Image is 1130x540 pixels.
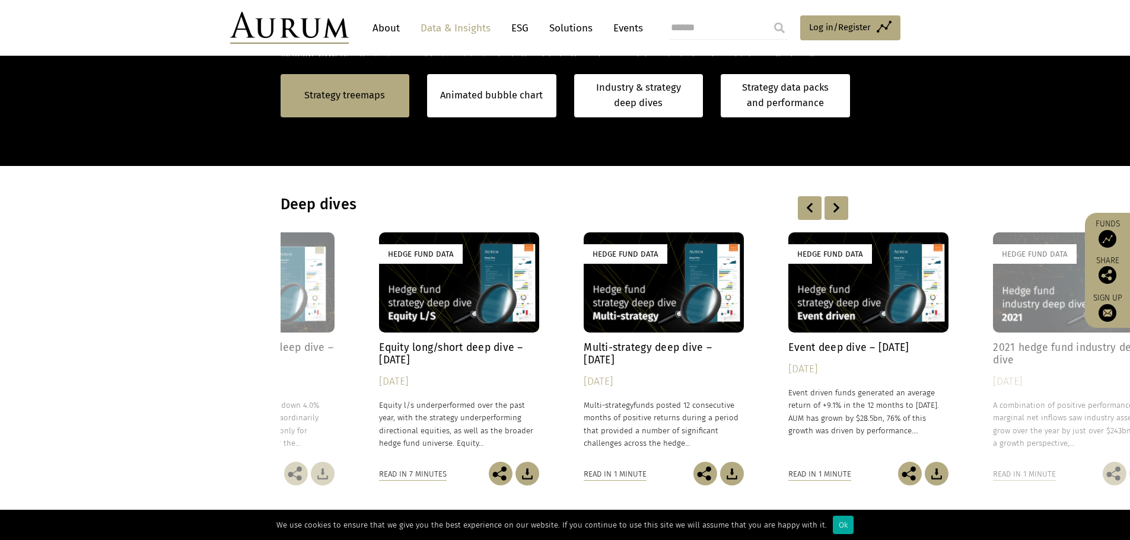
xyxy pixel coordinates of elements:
[584,399,744,449] p: funds posted 12 consecutive months of positive returns during a period that provided a number of ...
[284,462,308,485] img: Share this post
[1091,219,1124,248] a: Funds
[788,361,948,378] div: [DATE]
[379,341,539,366] h4: Equity long/short deep dive – [DATE]
[788,341,948,354] h4: Event deep dive – [DATE]
[1103,462,1126,485] img: Share this post
[607,17,643,39] a: Events
[993,468,1056,481] div: Read in 1 minute
[1099,266,1116,284] img: Share this post
[281,196,697,213] h3: Deep dives
[543,17,599,39] a: Solutions
[584,232,744,462] a: Hedge Fund Data Multi-strategy deep dive – [DATE] [DATE] Multi-strategyfunds posted 12 consecutiv...
[379,232,539,462] a: Hedge Fund Data Equity long/short deep dive – [DATE] [DATE] Equity l/s underperformed over the pa...
[1099,230,1116,248] img: Access Funds
[720,462,744,485] img: Download Article
[584,244,667,264] div: Hedge Fund Data
[768,16,791,40] input: Submit
[584,373,744,390] div: [DATE]
[925,462,948,485] img: Download Article
[788,232,948,462] a: Hedge Fund Data Event deep dive – [DATE] [DATE] Event driven funds generated an average return of...
[367,17,406,39] a: About
[489,462,513,485] img: Share this post
[440,88,543,103] a: Animated bubble chart
[993,244,1077,264] div: Hedge Fund Data
[788,386,948,437] p: Event driven funds generated an average return of +9.1% in the 12 months to [DATE]. AUM has grown...
[379,399,539,449] p: Equity l/s underperformed over the past year, with the strategy underperforming directional equit...
[693,462,717,485] img: Share this post
[574,74,704,117] a: Industry & strategy deep dives
[1099,304,1116,322] img: Sign up to our newsletter
[584,468,647,481] div: Read in 1 minute
[379,244,463,264] div: Hedge Fund Data
[379,468,447,481] div: Read in 7 minutes
[515,462,539,485] img: Download Article
[721,74,850,117] a: Strategy data packs and performance
[415,17,496,39] a: Data & Insights
[898,462,922,485] img: Share this post
[809,20,871,34] span: Log in/Register
[833,516,854,534] div: Ok
[584,401,634,410] span: Multi-strategy
[1091,257,1124,284] div: Share
[379,373,539,390] div: [DATE]
[230,12,349,44] img: Aurum
[304,88,385,103] a: Strategy treemaps
[1091,293,1124,322] a: Sign up
[788,468,851,481] div: Read in 1 minute
[311,462,335,485] img: Download Article
[505,17,534,39] a: ESG
[800,15,900,40] a: Log in/Register
[584,341,744,366] h4: Multi-strategy deep dive – [DATE]
[788,244,872,264] div: Hedge Fund Data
